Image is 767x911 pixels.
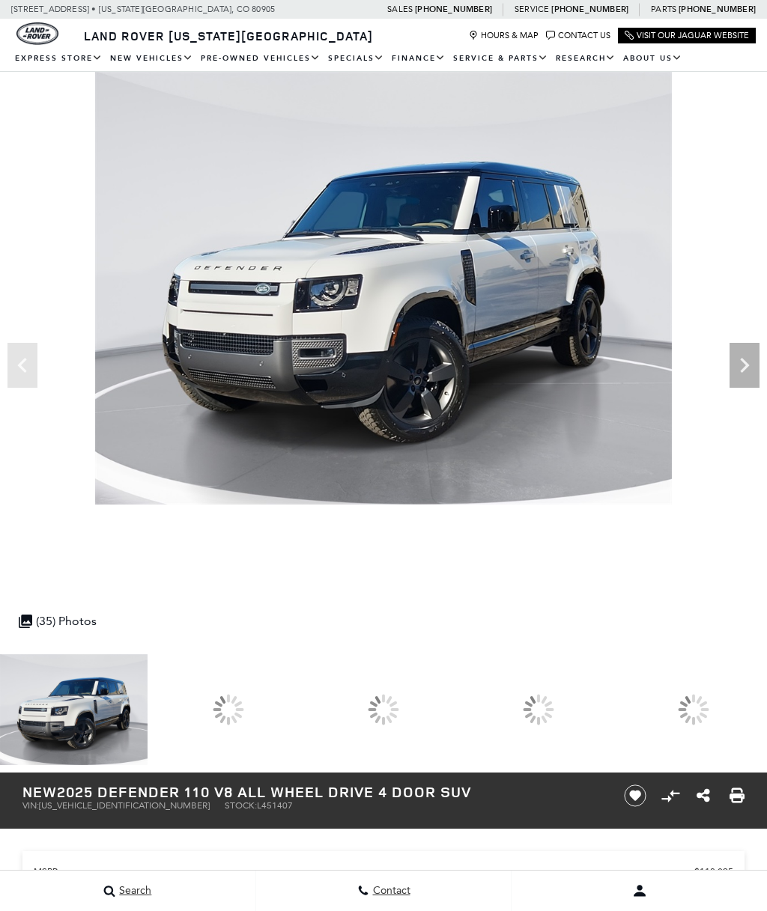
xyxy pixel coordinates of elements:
a: EXPRESS STORE [11,46,106,72]
a: About Us [619,46,686,72]
a: Specials [324,46,388,72]
a: Hours & Map [469,31,539,40]
a: Visit Our Jaguar Website [625,31,749,40]
h1: 2025 Defender 110 V8 All Wheel Drive 4 Door SUV [22,784,602,800]
span: L451407 [257,800,293,811]
button: Open user profile menu [512,872,767,910]
span: [US_VEHICLE_IDENTIFICATION_NUMBER] [39,800,210,811]
button: Save vehicle [619,784,652,808]
a: [PHONE_NUMBER] [415,4,492,15]
span: Contact [369,885,410,898]
a: Finance [388,46,449,72]
span: MSRP [34,866,694,877]
a: Service & Parts [449,46,552,72]
a: Share this New 2025 Defender 110 V8 All Wheel Drive 4 Door SUV [697,787,710,805]
img: Land Rover [16,22,58,45]
a: [PHONE_NUMBER] [679,4,756,15]
span: Land Rover [US_STATE][GEOGRAPHIC_DATA] [84,28,373,44]
a: New Vehicles [106,46,197,72]
nav: Main Navigation [11,46,756,72]
a: Contact Us [546,31,610,40]
div: (35) Photos [11,606,104,636]
a: Pre-Owned Vehicles [197,46,324,72]
span: Stock: [225,800,257,811]
a: [STREET_ADDRESS] • [US_STATE][GEOGRAPHIC_DATA], CO 80905 [11,4,275,14]
span: VIN: [22,800,39,811]
a: Land Rover [US_STATE][GEOGRAPHIC_DATA] [75,28,382,44]
span: Search [115,885,151,898]
strong: New [22,781,57,802]
button: Compare vehicle [659,784,682,807]
a: [PHONE_NUMBER] [551,4,628,15]
div: Next [730,343,760,388]
a: Research [552,46,619,72]
span: $118,095 [694,866,733,877]
a: MSRP $118,095 [34,866,733,877]
a: land-rover [16,22,58,45]
a: Print this New 2025 Defender 110 V8 All Wheel Drive 4 Door SUV [730,787,745,805]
